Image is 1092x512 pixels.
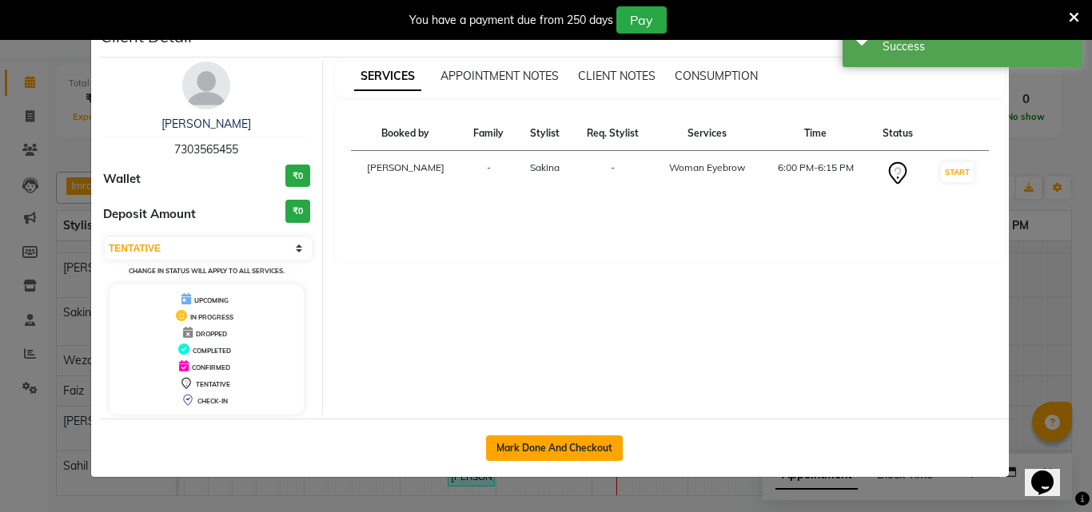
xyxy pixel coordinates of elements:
[103,170,141,189] span: Wallet
[1025,448,1076,496] iframe: chat widget
[196,330,227,338] span: DROPPED
[663,161,751,175] div: Woman Eyebrow
[182,62,230,109] img: avatar
[572,151,653,196] td: -
[197,397,228,405] span: CHECK-IN
[460,151,517,196] td: -
[351,117,461,151] th: Booked by
[351,151,461,196] td: [PERSON_NAME]
[572,117,653,151] th: Req. Stylist
[578,69,656,83] span: CLIENT NOTES
[190,313,233,321] span: IN PROGRESS
[460,117,517,151] th: Family
[196,380,230,388] span: TENTATIVE
[883,38,1070,55] div: Success
[870,117,927,151] th: Status
[762,151,870,196] td: 6:00 PM-6:15 PM
[193,347,231,355] span: COMPLETED
[354,62,421,91] span: SERVICES
[174,142,238,157] span: 7303565455
[653,117,761,151] th: Services
[486,435,623,461] button: Mark Done And Checkout
[675,69,758,83] span: CONSUMPTION
[616,6,667,34] button: Pay
[285,165,310,188] h3: ₹0
[129,267,285,275] small: Change in status will apply to all services.
[161,117,251,131] a: [PERSON_NAME]
[409,12,613,29] div: You have a payment due from 250 days
[530,161,560,173] span: Sakina
[762,117,870,151] th: Time
[192,363,230,371] span: CONFIRMED
[440,69,559,83] span: APPOINTMENT NOTES
[941,162,974,182] button: START
[517,117,572,151] th: Stylist
[194,296,229,304] span: UPCOMING
[103,205,196,224] span: Deposit Amount
[285,200,310,223] h3: ₹0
